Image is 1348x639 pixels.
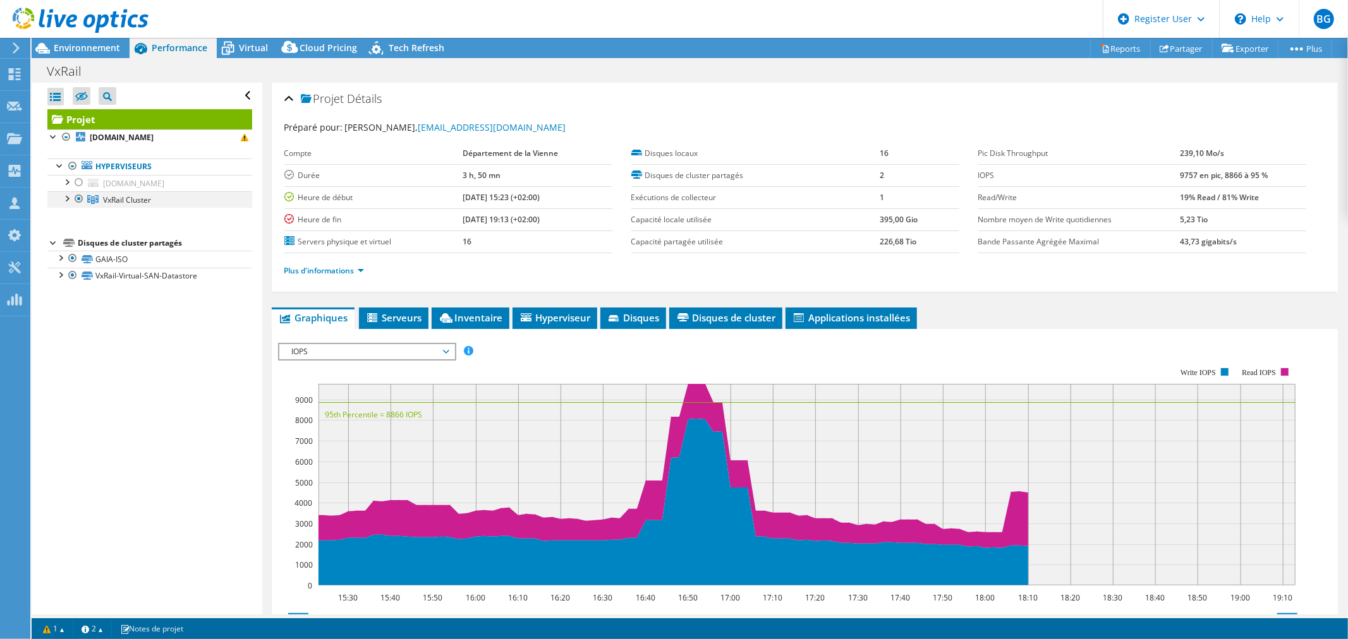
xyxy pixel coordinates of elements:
a: Reports [1090,39,1151,58]
span: Applications installées [792,311,911,324]
span: Environnement [54,42,120,54]
a: [DOMAIN_NAME] [47,129,252,146]
b: [DATE] 19:13 (+02:00) [463,214,540,225]
text: 18:30 [1103,592,1122,603]
b: 226,68 Tio [880,236,916,247]
span: Graphiques [278,311,348,324]
span: IOPS [286,344,448,359]
text: 16:00 [466,592,485,603]
span: BG [1314,9,1334,29]
text: 16:20 [550,592,570,603]
text: 17:00 [720,592,740,603]
b: 239,10 Mo/s [1180,148,1224,158]
label: Exécutions de collecteur [631,191,880,204]
b: 43,73 gigabits/s [1180,236,1237,247]
label: Pic Disk Throughput [978,147,1180,160]
b: [DOMAIN_NAME] [90,132,154,143]
label: Disques locaux [631,147,880,160]
a: [EMAIL_ADDRESS][DOMAIN_NAME] [418,121,566,133]
span: Hyperviseur [519,311,591,324]
text: 8000 [295,415,313,426]
a: [DOMAIN_NAME] [47,175,252,191]
label: Bande Passante Agrégée Maximal [978,236,1180,248]
a: Plus [1278,39,1332,58]
text: 7000 [295,436,313,446]
text: 2000 [295,539,313,550]
text: 15:30 [338,592,358,603]
label: Read/Write [978,191,1180,204]
text: 19:00 [1230,592,1250,603]
text: 17:20 [805,592,825,603]
span: Cloud Pricing [300,42,357,54]
text: 19:10 [1273,592,1292,603]
text: 95th Percentile = 8866 IOPS [325,409,422,420]
a: 1 [34,621,73,636]
b: 16 [880,148,889,158]
text: 18:50 [1187,592,1207,603]
text: 16:50 [678,592,698,603]
text: 18:10 [1018,592,1038,603]
a: VxRail-Virtual-SAN-Datastore [47,268,252,284]
span: Disques [607,311,660,324]
text: 17:10 [763,592,782,603]
text: 18:40 [1145,592,1165,603]
text: 4000 [294,498,312,508]
svg: \n [1235,13,1246,25]
span: Serveurs [365,311,422,324]
span: [DOMAIN_NAME] [103,178,164,189]
a: 2 [73,621,112,636]
span: Inventaire [438,311,503,324]
label: Durée [284,169,463,182]
span: Disques de cluster [676,311,776,324]
label: Heure de début [284,191,463,204]
text: 17:40 [890,592,910,603]
label: Préparé pour: [284,121,343,133]
b: 16 [463,236,471,247]
h1: VxRail [41,64,101,78]
span: VxRail Cluster [103,194,151,205]
b: 5,23 Tio [1180,214,1208,225]
a: GAIA-ISO [47,251,252,267]
a: Hyperviseurs [47,158,252,175]
span: Performance [152,42,207,54]
span: Tech Refresh [389,42,444,54]
label: IOPS [978,169,1180,182]
b: 2 [880,170,884,181]
text: 1000 [295,559,313,570]
a: VxRail Cluster [47,191,252,208]
text: 9000 [295,395,313,405]
text: 16:40 [636,592,655,603]
label: Capacité partagée utilisée [631,236,880,248]
span: Virtual [239,42,268,54]
text: 5000 [295,477,313,488]
div: Disques de cluster partagés [78,236,252,251]
label: Nombre moyen de Write quotidiennes [978,213,1180,226]
label: Capacité locale utilisée [631,213,880,226]
text: 16:30 [593,592,612,603]
a: Projet [47,109,252,129]
a: Plus d'informations [284,265,364,276]
span: [PERSON_NAME], [345,121,566,133]
text: 17:30 [848,592,868,603]
b: Département de la Vienne [463,148,558,158]
span: Projet [301,93,344,105]
b: [DATE] 15:23 (+02:00) [463,192,540,203]
text: 16:10 [508,592,528,603]
text: 6000 [295,457,313,467]
text: 18:00 [975,592,995,603]
label: Disques de cluster partagés [631,169,880,182]
text: Write IOPS [1181,368,1216,377]
b: 19% Read / 81% Write [1180,192,1259,203]
b: 3 h, 50 mn [463,170,501,181]
text: 3000 [295,518,313,529]
a: Exporter [1212,39,1278,58]
b: 395,00 Gio [880,214,918,225]
text: 18:20 [1060,592,1080,603]
text: 0 [308,580,312,591]
span: Détails [348,91,382,106]
label: Heure de fin [284,213,463,226]
label: Servers physique et virtuel [284,236,463,248]
a: Notes de projet [111,621,192,636]
text: 15:40 [380,592,400,603]
b: 1 [880,192,884,203]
